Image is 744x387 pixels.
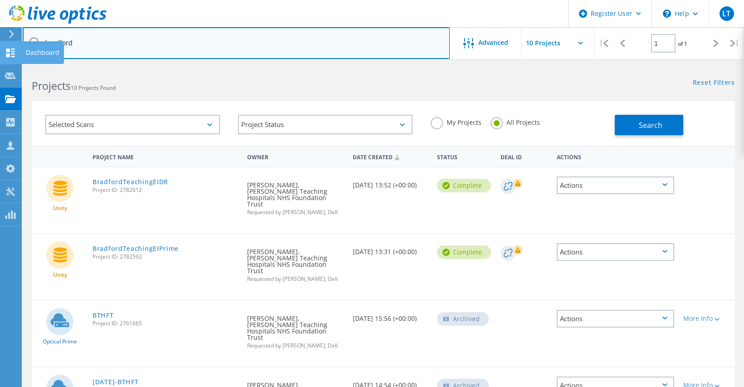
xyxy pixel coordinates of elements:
[683,315,730,322] div: More Info
[53,272,67,278] span: Unity
[238,115,413,134] div: Project Status
[243,301,348,358] div: [PERSON_NAME], [PERSON_NAME] Teaching Hospitals NHS Foundation Trust
[348,234,433,264] div: [DATE] 13:31 (+00:00)
[247,210,344,215] span: Requested by [PERSON_NAME], Dell
[45,115,220,134] div: Selected Scans
[431,117,481,126] label: My Projects
[639,120,662,130] span: Search
[247,276,344,282] span: Requested by [PERSON_NAME], Dell
[92,321,238,326] span: Project ID: 2761665
[693,79,735,87] a: Reset Filters
[243,234,348,291] div: [PERSON_NAME], [PERSON_NAME] Teaching Hospitals NHS Foundation Trust
[478,39,508,46] span: Advanced
[594,27,613,59] div: |
[92,245,179,252] a: BradfordTeachingEIPrime
[243,167,348,224] div: [PERSON_NAME], [PERSON_NAME] Teaching Hospitals NHS Foundation Trust
[92,379,138,385] a: [DATE]-BTHFT
[557,176,674,194] div: Actions
[26,49,59,56] div: Dashboard
[722,10,730,17] span: LT
[557,243,674,261] div: Actions
[43,339,77,344] span: Optical Prime
[32,78,71,93] b: Projects
[9,19,107,25] a: Live Optics Dashboard
[557,310,674,328] div: Actions
[437,245,491,259] div: Complete
[247,343,344,348] span: Requested by [PERSON_NAME], Dell
[437,179,491,192] div: Complete
[88,148,243,165] div: Project Name
[725,27,744,59] div: |
[437,312,489,326] div: Archived
[491,117,540,126] label: All Projects
[92,312,114,318] a: BTHFT
[23,27,450,59] input: Search projects by name, owner, ID, company, etc
[92,179,168,185] a: BradfordTeachingEIDR
[663,10,671,18] svg: \n
[243,148,348,165] div: Owner
[348,148,433,165] div: Date Created
[615,115,683,135] button: Search
[496,148,552,165] div: Deal Id
[348,301,433,331] div: [DATE] 15:56 (+00:00)
[552,148,679,165] div: Actions
[433,148,496,165] div: Status
[71,84,116,92] span: 10 Projects Found
[348,167,433,197] div: [DATE] 13:52 (+00:00)
[678,40,687,48] span: of 1
[53,206,67,211] span: Unity
[92,187,238,193] span: Project ID: 2782612
[92,254,238,260] span: Project ID: 2782592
